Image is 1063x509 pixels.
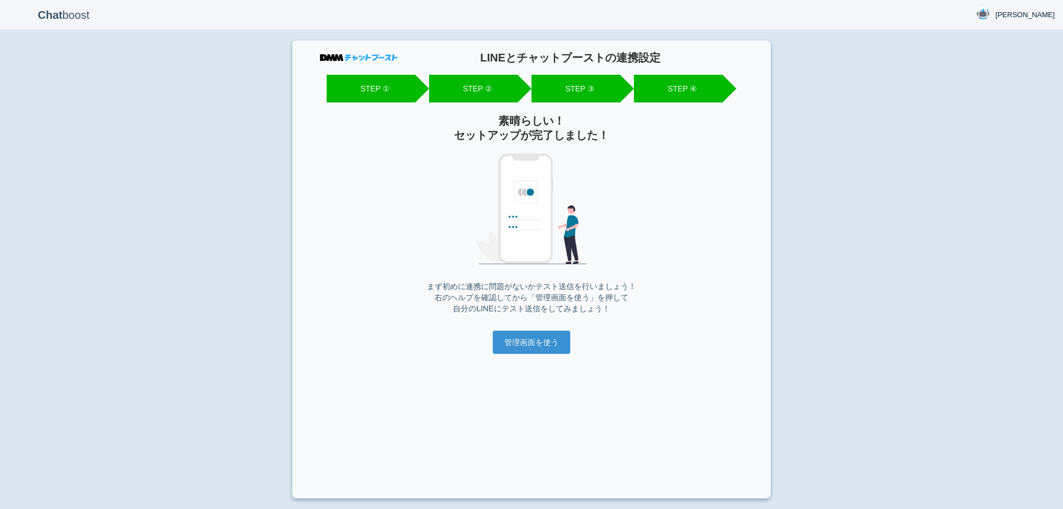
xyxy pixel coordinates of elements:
[398,52,743,64] h1: LINEとチャットブーストの連携設定
[429,75,518,102] li: STEP ②
[976,7,990,21] img: User Image
[476,153,587,264] img: 完了画面
[320,54,398,61] img: DMMチャットブースト
[634,75,723,102] li: STEP ④
[320,114,743,142] h2: 素晴らしい！ セットアップが完了しました！
[8,1,119,29] p: boost
[327,75,415,102] li: STEP ①
[320,281,743,314] p: まず初めに連携に問題がないかテスト送信を行いましょう！ 右のヘルプを確認してから「管理画面を使う」を押して 自分のLINEにテスト送信をしてみましょう！
[995,9,1055,20] span: [PERSON_NAME]
[493,331,570,354] input: 管理画面を使う
[38,9,62,21] b: Chat
[531,75,620,102] li: STEP ③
